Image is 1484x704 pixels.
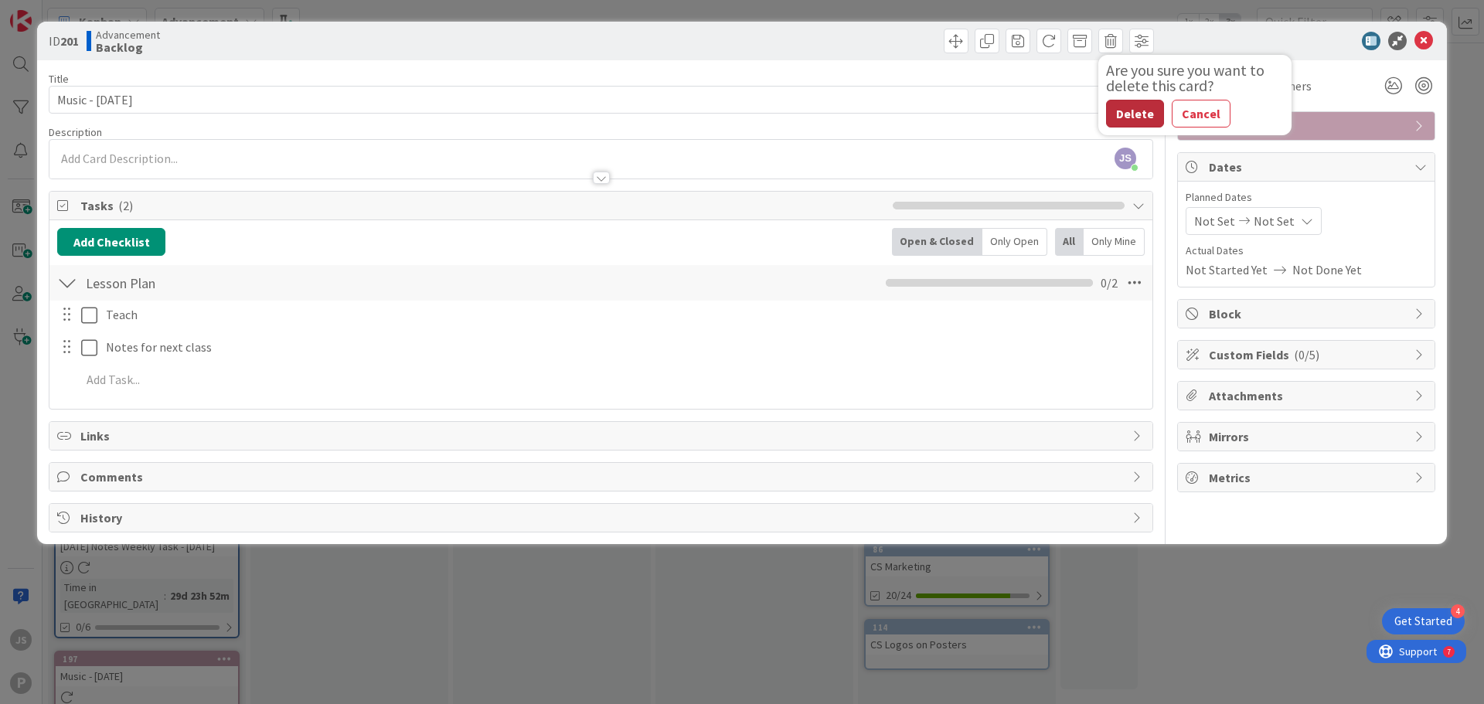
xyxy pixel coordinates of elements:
p: Notes for next class [106,338,1142,356]
button: Cancel [1172,100,1230,128]
span: Description [49,125,102,139]
span: Advancement [96,29,160,41]
button: Delete [1106,100,1164,128]
span: Attachments [1209,386,1407,405]
span: 0 / 2 [1101,274,1118,292]
button: Add Checklist [57,228,165,256]
span: Tasks [80,196,885,215]
span: Custom Fields [1209,345,1407,364]
span: Not Set [1254,212,1295,230]
span: Not Set [1194,212,1235,230]
div: Get Started [1394,614,1452,629]
span: Block [1209,304,1407,323]
span: Mirrors [1209,427,1407,446]
input: Add Checklist... [80,269,428,297]
span: Music [1209,117,1407,135]
p: Teach [106,306,1142,324]
div: Are you sure you want to delete this card? [1106,63,1284,94]
span: ID [49,32,79,50]
span: ( 2 ) [118,198,133,213]
span: History [80,508,1125,527]
div: Open Get Started checklist, remaining modules: 4 [1382,608,1465,634]
input: type card name here... [49,86,1153,114]
span: Not Started Yet [1186,260,1268,279]
span: Actual Dates [1186,243,1427,259]
div: Only Mine [1084,228,1145,256]
span: Dates [1209,158,1407,176]
span: Links [80,427,1125,445]
b: Backlog [96,41,160,53]
b: 201 [60,33,79,49]
div: Open & Closed [892,228,982,256]
span: JS [1115,148,1136,169]
span: Metrics [1209,468,1407,487]
div: All [1055,228,1084,256]
span: Comments [80,468,1125,486]
span: Not Done Yet [1292,260,1362,279]
span: ( 0/5 ) [1294,347,1319,362]
label: Title [49,72,69,86]
span: Planned Dates [1186,189,1427,206]
div: Only Open [982,228,1047,256]
div: 4 [1451,604,1465,618]
span: Support [32,2,70,21]
div: 7 [80,6,84,19]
